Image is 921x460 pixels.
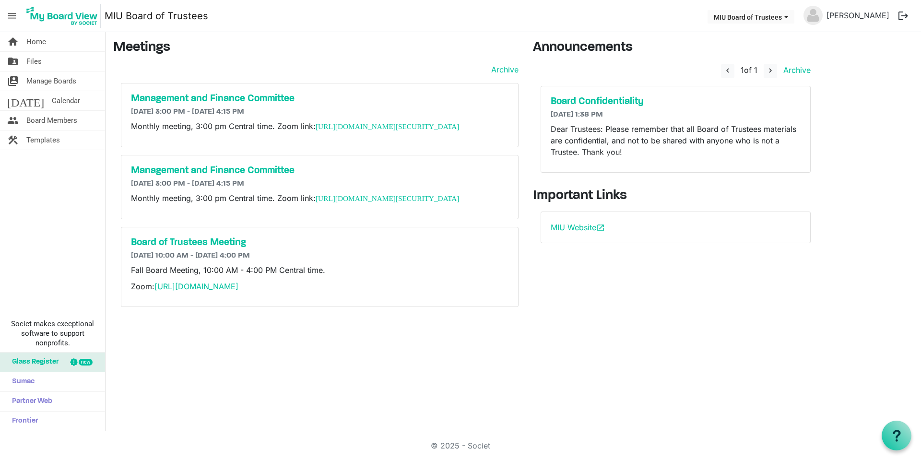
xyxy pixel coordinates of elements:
p: Fall Board Meeting, 10:00 AM - 4:00 PM Central time. [131,264,508,276]
a: [URL][DOMAIN_NAME] [154,282,238,291]
button: logout [893,6,913,26]
img: no-profile-picture.svg [803,6,823,25]
span: Calendar [52,91,80,110]
p: Monthly meeting, 3:00 pm Central time. Zoom link: [131,120,508,132]
span: Partner Web [7,392,52,411]
a: Board Confidentiality [551,96,801,107]
a: Archive [487,64,519,75]
h6: [DATE] 10:00 AM - [DATE] 4:00 PM [131,251,508,260]
h3: Meetings [113,40,519,56]
span: menu [3,7,21,25]
a: Archive [779,65,811,75]
span: Manage Boards [26,71,76,91]
span: Glass Register [7,353,59,372]
a: [URL][DOMAIN_NAME][SECURITY_DATA] [316,194,459,202]
span: 1 [741,65,744,75]
span: switch_account [7,71,19,91]
h3: Announcements [533,40,818,56]
a: Board of Trustees Meeting [131,237,508,248]
h6: [DATE] 3:00 PM - [DATE] 4:15 PM [131,107,508,117]
h6: [DATE] 3:00 PM - [DATE] 4:15 PM [131,179,508,189]
img: My Board View Logo [24,4,101,28]
span: Home [26,32,46,51]
span: Frontier [7,412,38,431]
span: navigate_before [723,66,732,75]
p: Zoom: [131,281,508,292]
a: Management and Finance Committee [131,165,508,177]
span: people [7,111,19,130]
span: of 1 [741,65,757,75]
a: © 2025 - Societ [431,441,490,450]
p: Monthly meeting, 3:00 pm Central time. Zoom link: [131,192,508,204]
span: home [7,32,19,51]
button: navigate_next [764,64,777,78]
span: Board Members [26,111,77,130]
a: [URL][DOMAIN_NAME][SECURITY_DATA] [316,122,459,130]
span: open_in_new [596,224,605,232]
a: MIU Board of Trustees [105,6,208,25]
span: Sumac [7,372,35,391]
button: navigate_before [721,64,734,78]
span: folder_shared [7,52,19,71]
a: Management and Finance Committee [131,93,508,105]
span: [DATE] 1:38 PM [551,111,603,118]
span: construction [7,130,19,150]
p: Dear Trustees: Please remember that all Board of Trustees materials are confidential, and not to ... [551,123,801,158]
a: [PERSON_NAME] [823,6,893,25]
h3: Important Links [533,188,818,204]
div: new [79,359,93,366]
button: MIU Board of Trustees dropdownbutton [708,10,794,24]
span: Societ makes exceptional software to support nonprofits. [4,319,101,348]
span: Templates [26,130,60,150]
span: [DATE] [7,91,44,110]
span: Files [26,52,42,71]
a: My Board View Logo [24,4,105,28]
a: MIU Websiteopen_in_new [551,223,605,232]
span: navigate_next [766,66,775,75]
